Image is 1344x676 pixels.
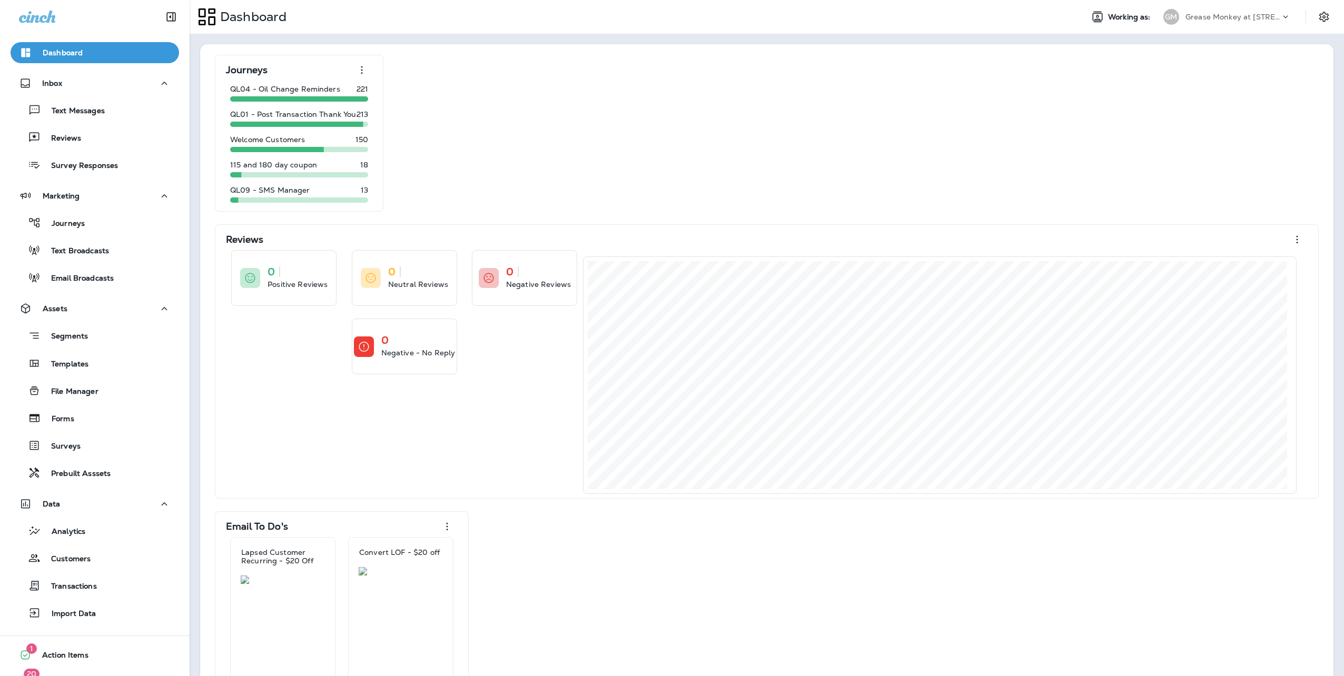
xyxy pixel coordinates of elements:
[1185,13,1280,21] p: Grease Monkey at [STREET_ADDRESS]
[268,266,275,277] p: 0
[216,9,286,25] p: Dashboard
[11,126,179,148] button: Reviews
[1163,9,1179,25] div: GM
[11,493,179,514] button: Data
[41,554,91,564] p: Customers
[41,414,74,424] p: Forms
[11,212,179,234] button: Journeys
[360,161,368,169] p: 18
[241,575,325,584] img: ce5f77d1-6811-4a0a-945c-996606cd3583.jpg
[11,462,179,484] button: Prebuilt Asssets
[359,548,440,556] p: Convert LOF - $20 off
[43,500,61,508] p: Data
[11,239,179,261] button: Text Broadcasts
[11,380,179,402] button: File Manager
[388,266,396,277] p: 0
[41,360,88,370] p: Templates
[230,135,305,144] p: Welcome Customers
[226,521,288,532] p: Email To Do's
[241,548,324,565] p: Lapsed Customer Recurring - $20 Off
[11,154,179,176] button: Survey Responses
[11,99,179,121] button: Text Messages
[11,520,179,542] button: Analytics
[41,387,98,397] p: File Manager
[41,442,81,452] p: Surveys
[357,110,368,118] p: 213
[11,324,179,347] button: Segments
[11,644,179,665] button: 1Action Items
[11,42,179,63] button: Dashboard
[42,79,62,87] p: Inbox
[41,219,85,229] p: Journeys
[156,6,186,27] button: Collapse Sidebar
[230,186,310,194] p: QL09 - SMS Manager
[11,73,179,94] button: Inbox
[26,643,37,654] span: 1
[355,135,368,144] p: 150
[11,407,179,429] button: Forms
[388,279,448,290] p: Neutral Reviews
[226,65,268,75] p: Journeys
[41,134,81,144] p: Reviews
[230,85,340,93] p: QL04 - Oil Change Reminders
[41,609,96,619] p: Import Data
[11,352,179,374] button: Templates
[43,304,67,313] p: Assets
[506,279,571,290] p: Negative Reviews
[32,651,88,663] span: Action Items
[11,574,179,597] button: Transactions
[1108,13,1153,22] span: Working as:
[361,186,368,194] p: 13
[357,85,368,93] p: 221
[359,567,443,575] img: d8194116-9b96-4567-9077-070e071c550d.jpg
[41,582,97,592] p: Transactions
[11,298,179,319] button: Assets
[41,246,109,256] p: Text Broadcasts
[226,234,263,245] p: Reviews
[41,332,88,342] p: Segments
[11,434,179,456] button: Surveys
[41,527,85,537] p: Analytics
[230,110,357,118] p: QL01 - Post Transaction Thank You
[11,547,179,569] button: Customers
[43,48,83,57] p: Dashboard
[268,279,328,290] p: Positive Reviews
[41,106,105,116] p: Text Messages
[11,266,179,289] button: Email Broadcasts
[43,192,80,200] p: Marketing
[1315,7,1333,26] button: Settings
[41,274,114,284] p: Email Broadcasts
[230,161,317,169] p: 115 and 180 day coupon
[381,335,389,345] p: 0
[41,469,111,479] p: Prebuilt Asssets
[11,185,179,206] button: Marketing
[11,602,179,624] button: Import Data
[506,266,513,277] p: 0
[41,161,118,171] p: Survey Responses
[381,347,456,358] p: Negative - No Reply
